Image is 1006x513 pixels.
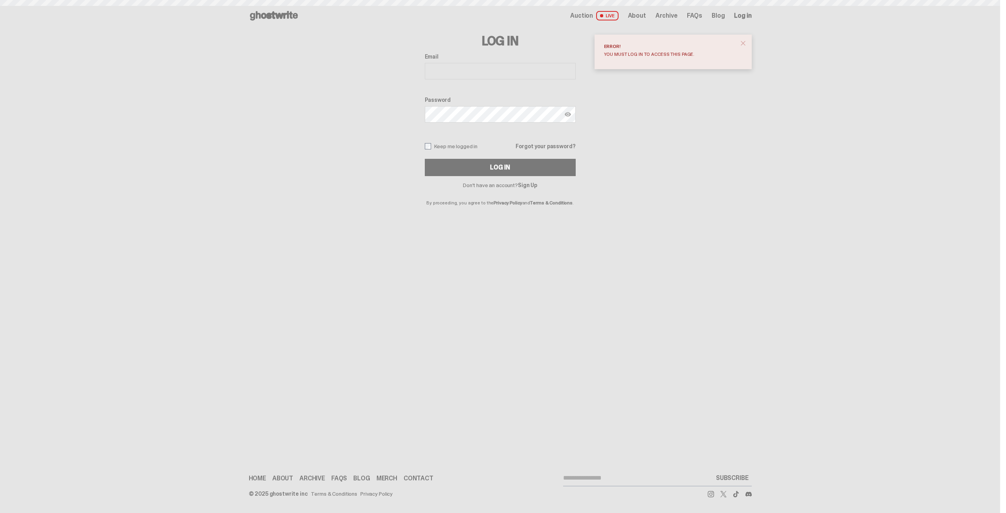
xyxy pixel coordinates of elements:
[360,491,393,496] a: Privacy Policy
[604,44,736,49] div: Error!
[425,143,431,149] input: Keep me logged in
[687,13,702,19] a: FAQs
[570,11,618,20] a: Auction LIVE
[565,111,571,118] img: Show password
[425,188,576,205] p: By proceeding, you agree to the and .
[249,491,308,496] div: © 2025 ghostwrite inc
[530,200,573,206] a: Terms & Conditions
[425,97,576,103] label: Password
[299,475,325,482] a: Archive
[404,475,433,482] a: Contact
[713,470,752,486] button: SUBSCRIBE
[518,182,537,189] a: Sign Up
[425,53,576,60] label: Email
[628,13,646,19] a: About
[736,36,750,50] button: close
[734,13,751,19] a: Log in
[425,182,576,188] p: Don't have an account?
[596,11,619,20] span: LIVE
[425,143,478,149] label: Keep me logged in
[425,35,576,47] h3: Log In
[570,13,593,19] span: Auction
[249,475,266,482] a: Home
[655,13,677,19] a: Archive
[516,143,575,149] a: Forgot your password?
[494,200,522,206] a: Privacy Policy
[272,475,293,482] a: About
[311,491,357,496] a: Terms & Conditions
[376,475,397,482] a: Merch
[712,13,725,19] a: Blog
[604,52,736,57] div: You must log in to access this page.
[353,475,370,482] a: Blog
[331,475,347,482] a: FAQs
[425,159,576,176] button: Log In
[490,164,510,171] div: Log In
